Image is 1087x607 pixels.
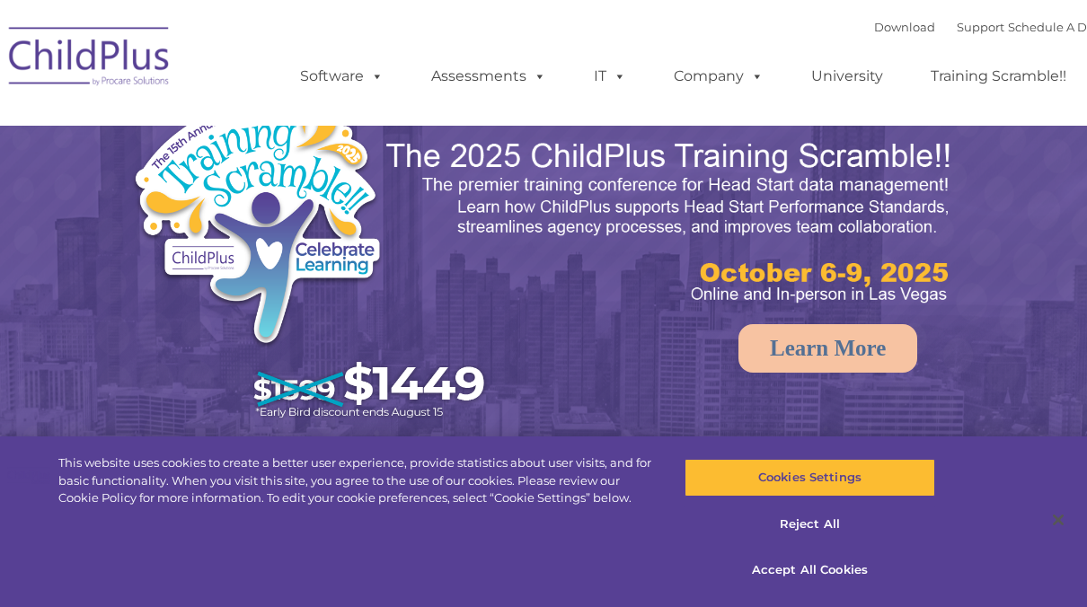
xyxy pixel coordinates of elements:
[576,58,644,94] a: IT
[413,58,564,94] a: Assessments
[58,454,652,507] div: This website uses cookies to create a better user experience, provide statistics about user visit...
[1038,500,1078,540] button: Close
[685,506,934,543] button: Reject All
[913,58,1084,94] a: Training Scramble!!
[656,58,782,94] a: Company
[738,324,917,373] a: Learn More
[957,20,1004,34] a: Support
[685,551,934,589] button: Accept All Cookies
[793,58,901,94] a: University
[685,459,934,497] button: Cookies Settings
[874,20,935,34] a: Download
[282,58,402,94] a: Software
